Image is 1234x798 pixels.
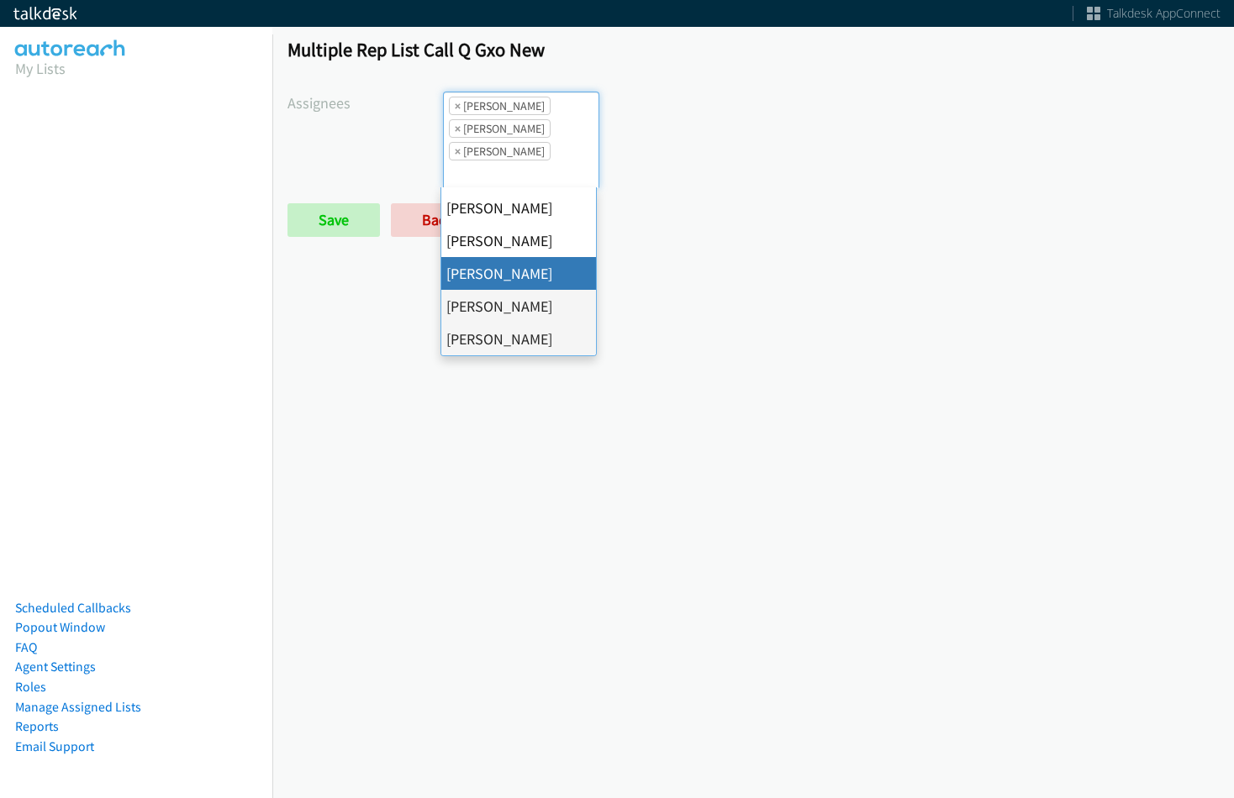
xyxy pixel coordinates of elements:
a: Manage Assigned Lists [15,699,141,715]
a: Roles [15,679,46,695]
li: Tatiana Medina [449,119,551,138]
a: My Lists [15,59,66,78]
a: Scheduled Callbacks [15,600,131,616]
label: Assignees [287,92,443,114]
a: Reports [15,718,59,734]
span: × [455,120,461,137]
a: Email Support [15,738,94,754]
li: [PERSON_NAME] [441,224,596,257]
a: Back [391,203,484,237]
li: Rodnika Murphy [449,97,551,115]
h1: Multiple Rep List Call Q Gxo New [287,38,1219,61]
span: × [455,143,461,160]
li: [PERSON_NAME] [441,290,596,323]
li: [PERSON_NAME] [441,257,596,290]
li: [PERSON_NAME] [441,323,596,355]
a: Popout Window [15,619,105,635]
span: × [455,97,461,114]
li: [PERSON_NAME] [441,192,596,224]
input: Save [287,203,380,237]
a: FAQ [15,639,37,655]
a: Talkdesk AppConnect [1087,5,1221,22]
a: Agent Settings [15,659,96,675]
li: Trevonna Lancaster [449,142,551,160]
